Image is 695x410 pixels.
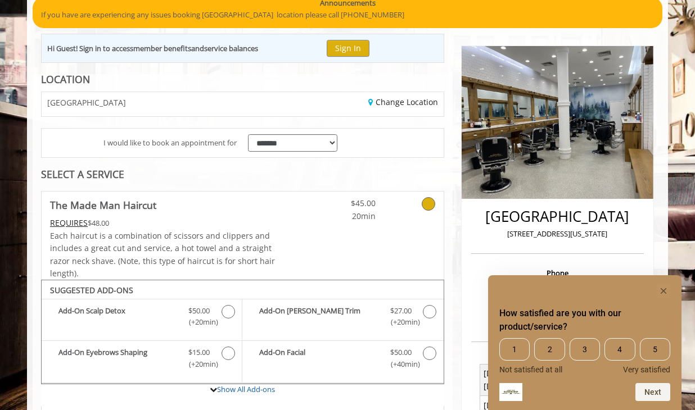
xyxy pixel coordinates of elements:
[47,305,236,331] label: Add-On Scalp Detox
[41,280,444,384] div: The Made Man Haircut Add-onS
[499,365,562,374] span: Not satisfied at all
[50,230,275,279] span: Each haircut is a combination of scissors and clippers and includes a great cut and service, a ho...
[183,316,216,328] span: (+20min )
[47,98,126,107] span: [GEOGRAPHIC_DATA]
[534,338,565,361] span: 2
[384,358,417,370] span: (+40min )
[47,43,258,54] div: Hi Guest! Sign in to access and
[41,72,90,86] b: LOCATION
[58,305,177,329] b: Add-On Scalp Detox
[384,316,417,328] span: (+20min )
[183,358,216,370] span: (+20min )
[623,365,670,374] span: Very satisfied
[390,347,412,358] span: $50.00
[390,305,412,317] span: $27.00
[474,300,641,308] h3: Email
[47,347,236,373] label: Add-On Eyebrows Shaping
[41,9,654,21] p: If you have are experiencing any issues booking [GEOGRAPHIC_DATA] location please call [PHONE_NUM...
[499,284,670,401] div: How satisfied are you with our product/service? Select an option from 1 to 5, with 1 being Not sa...
[259,347,378,370] b: Add-On Facial
[471,352,644,359] h3: Opening Hours
[188,347,210,358] span: $15.00
[50,197,156,213] b: The Made Man Haircut
[604,338,635,361] span: 4
[259,305,378,329] b: Add-On [PERSON_NAME] Trim
[499,338,530,361] span: 1
[309,210,376,222] span: 20min
[248,305,437,331] label: Add-On Beard Trim
[50,217,276,229] div: $48.00
[474,269,641,277] h3: Phone
[248,347,437,373] label: Add-On Facial
[657,284,670,298] button: Hide survey
[133,43,191,53] b: member benefits
[204,43,258,53] b: service balances
[217,384,275,394] a: Show All Add-ons
[570,338,600,361] span: 3
[188,305,210,317] span: $50.00
[499,307,670,334] h2: How satisfied are you with our product/service? Select an option from 1 to 5, with 1 being Not sa...
[474,228,641,240] p: [STREET_ADDRESS][US_STATE]
[474,208,641,225] h2: [GEOGRAPHIC_DATA]
[103,137,237,149] span: I would like to book an appointment for
[50,217,88,228] span: This service needs some Advance to be paid before we block your appointment
[499,338,670,374] div: How satisfied are you with our product/service? Select an option from 1 to 5, with 1 being Not sa...
[327,40,369,56] button: Sign In
[635,383,670,401] button: Next question
[50,285,133,295] b: SUGGESTED ADD-ONS
[309,197,376,209] span: $45.00
[41,169,444,180] div: SELECT A SERVICE
[58,347,177,370] b: Add-On Eyebrows Shaping
[480,364,558,396] td: [DATE] [DATE] [DATE]
[640,338,670,361] span: 5
[368,97,438,107] a: Change Location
